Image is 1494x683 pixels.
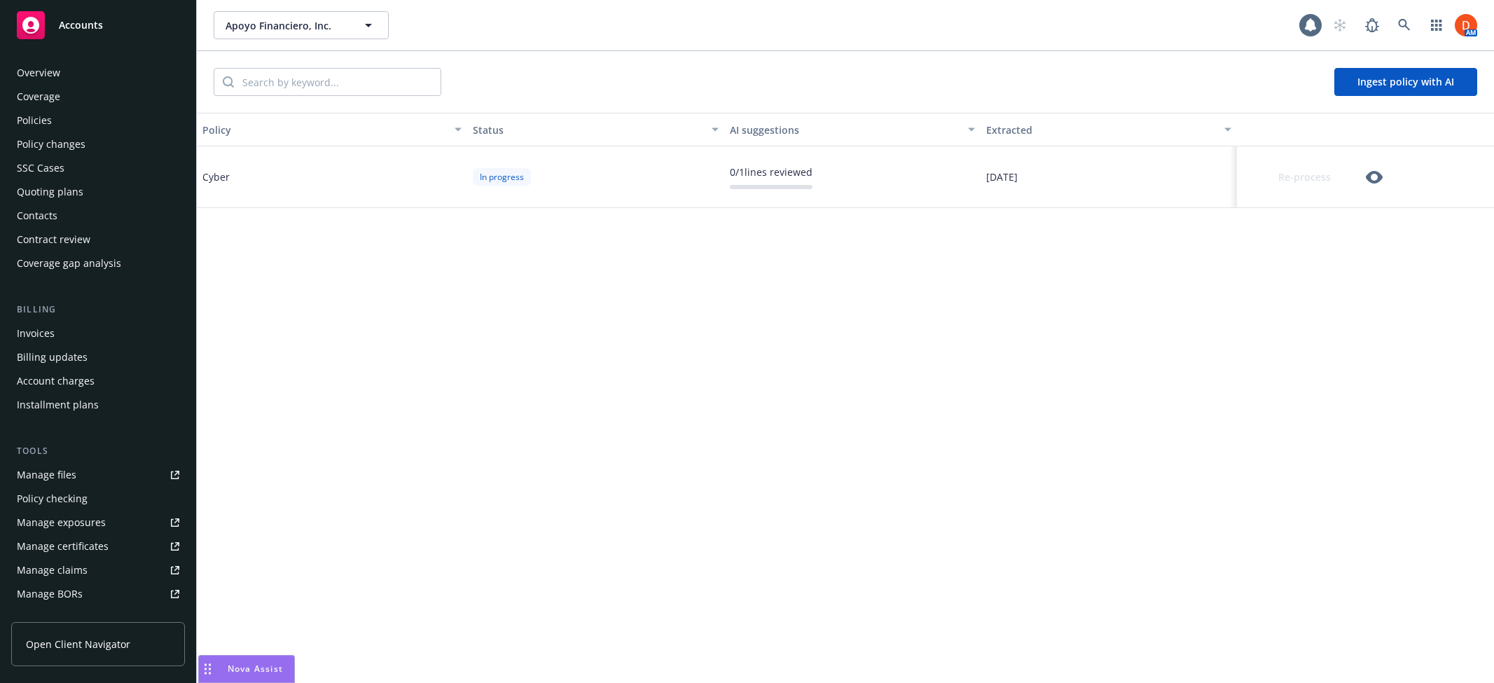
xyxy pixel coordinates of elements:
[11,583,185,605] a: Manage BORs
[11,133,185,156] a: Policy changes
[11,535,185,558] a: Manage certificates
[199,656,216,682] div: Drag to move
[11,394,185,416] a: Installment plans
[17,370,95,392] div: Account charges
[730,123,960,137] div: AI suggestions
[1326,11,1354,39] a: Start snowing
[11,252,185,275] a: Coverage gap analysis
[202,170,230,184] div: Cyber
[17,252,121,275] div: Coverage gap analysis
[17,85,60,108] div: Coverage
[17,583,83,605] div: Manage BORs
[17,394,99,416] div: Installment plans
[17,511,106,534] div: Manage exposures
[11,464,185,486] a: Manage files
[11,157,185,179] a: SSC Cases
[986,170,1018,184] span: [DATE]
[17,559,88,581] div: Manage claims
[11,322,185,345] a: Invoices
[1334,68,1477,96] button: Ingest policy with AI
[17,133,85,156] div: Policy changes
[986,123,1216,137] div: Extracted
[467,113,724,146] button: Status
[17,228,90,251] div: Contract review
[473,168,531,186] div: In progress
[198,655,295,683] button: Nova Assist
[59,20,103,31] span: Accounts
[11,607,185,629] a: Summary of insurance
[11,228,185,251] a: Contract review
[26,637,130,651] span: Open Client Navigator
[214,11,389,39] button: Apoyo Financiero, Inc.
[17,464,76,486] div: Manage files
[1423,11,1451,39] a: Switch app
[1390,11,1418,39] a: Search
[1358,11,1386,39] a: Report a Bug
[11,205,185,227] a: Contacts
[11,370,185,392] a: Account charges
[226,18,347,33] span: Apoyo Financiero, Inc.
[981,113,1237,146] button: Extracted
[1455,14,1477,36] img: photo
[17,322,55,345] div: Invoices
[17,157,64,179] div: SSC Cases
[11,444,185,458] div: Tools
[11,303,185,317] div: Billing
[11,511,185,534] a: Manage exposures
[17,607,123,629] div: Summary of insurance
[11,6,185,45] a: Accounts
[234,69,441,95] input: Search by keyword...
[17,488,88,510] div: Policy checking
[17,181,83,203] div: Quoting plans
[17,109,52,132] div: Policies
[11,346,185,368] a: Billing updates
[724,113,981,146] button: AI suggestions
[17,346,88,368] div: Billing updates
[202,123,446,137] div: Policy
[17,535,109,558] div: Manage certificates
[228,663,283,675] span: Nova Assist
[730,165,812,179] div: 0 / 1 lines reviewed
[11,488,185,510] a: Policy checking
[17,62,60,84] div: Overview
[11,85,185,108] a: Coverage
[11,62,185,84] a: Overview
[11,559,185,581] a: Manage claims
[11,181,185,203] a: Quoting plans
[223,76,234,88] svg: Search
[473,123,703,137] div: Status
[11,109,185,132] a: Policies
[17,205,57,227] div: Contacts
[197,113,467,146] button: Policy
